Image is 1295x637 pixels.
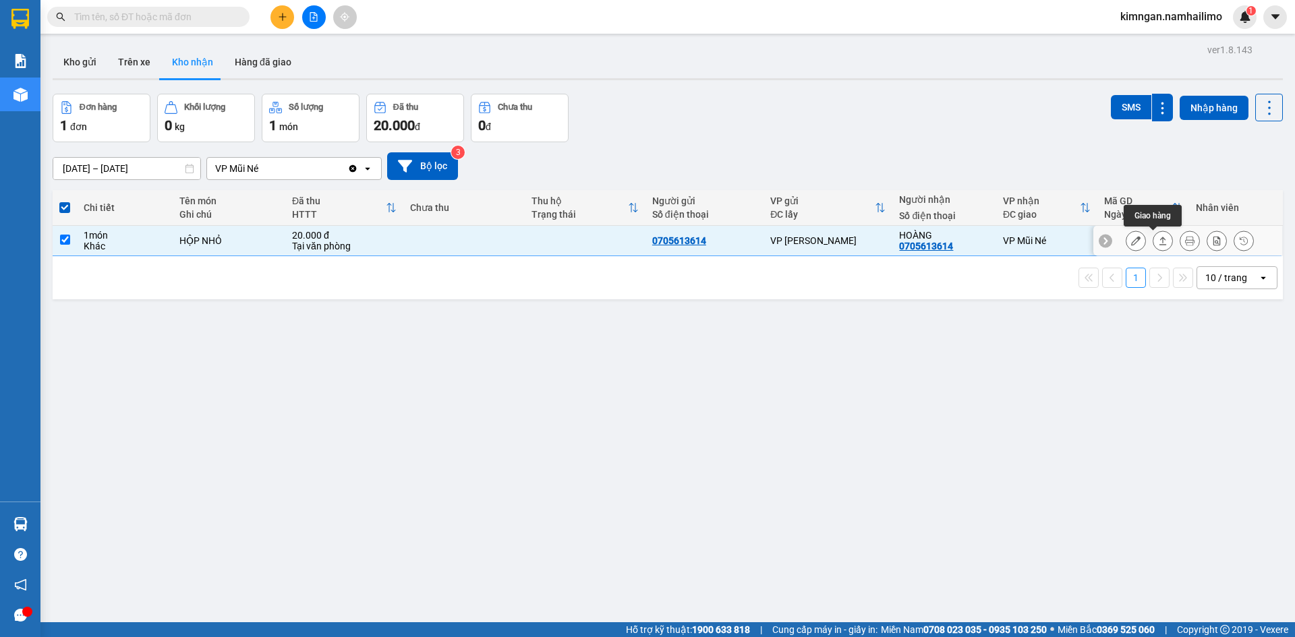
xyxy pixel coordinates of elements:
button: SMS [1111,95,1151,119]
div: Đơn hàng [80,102,117,112]
div: ĐC lấy [770,209,875,220]
div: Số lượng [289,102,323,112]
div: Ghi chú [179,209,279,220]
div: Người gửi [652,195,757,206]
th: Toggle SortBy [764,190,892,226]
strong: 0708 023 035 - 0935 103 250 [923,624,1047,635]
span: đơn [70,121,87,132]
span: aim [340,12,349,22]
div: HTTT [292,209,386,220]
span: kg [175,121,185,132]
span: Hỗ trợ kỹ thuật: [626,622,750,637]
button: Chưa thu0đ [471,94,569,142]
div: Khác [84,241,165,251]
div: VP Mũi Né [215,162,258,175]
sup: 3 [451,146,465,159]
div: 1 món [84,230,165,241]
div: Chi tiết [84,202,165,213]
input: Tìm tên, số ĐT hoặc mã đơn [74,9,233,24]
th: Toggle SortBy [1097,190,1189,226]
span: Miền Nam [881,622,1047,637]
button: plus [270,5,294,29]
strong: 1900 633 818 [692,624,750,635]
div: HOÀNG [899,230,989,241]
span: 0 [165,117,172,133]
span: message [14,609,27,621]
div: Đã thu [393,102,418,112]
div: ver 1.8.143 [1207,42,1253,57]
li: Nam Hải Limousine [7,7,196,57]
th: Toggle SortBy [996,190,1097,226]
span: | [1165,622,1167,637]
div: Tại văn phòng [292,241,397,251]
img: logo-vxr [11,9,29,29]
svg: open [362,163,373,174]
svg: Clear value [347,163,358,174]
div: Chưa thu [410,202,517,213]
button: file-add [302,5,326,29]
button: Nhập hàng [1180,96,1248,120]
div: ĐC giao [1003,209,1080,220]
img: warehouse-icon [13,88,28,102]
span: 0 [478,117,486,133]
button: Trên xe [107,46,161,78]
div: Số điện thoại [899,210,989,221]
img: solution-icon [13,54,28,68]
span: caret-down [1269,11,1282,23]
div: Chưa thu [498,102,532,112]
span: search [56,12,65,22]
input: Selected VP Mũi Né. [260,162,261,175]
span: environment [7,90,16,100]
span: copyright [1220,625,1230,634]
div: 0705613614 [899,241,953,251]
button: Đơn hàng1đơn [53,94,150,142]
img: warehouse-icon [13,517,28,531]
li: VP VP Mũi Né [7,73,93,88]
div: Khối lượng [184,102,225,112]
img: logo.jpg [7,7,54,54]
span: 20.000 [374,117,415,133]
div: Sửa đơn hàng [1126,231,1146,251]
span: món [279,121,298,132]
svg: open [1258,272,1269,283]
span: đ [486,121,491,132]
div: Trạng thái [531,209,628,220]
strong: 0369 525 060 [1097,624,1155,635]
div: HỘP NHỎ [179,235,279,246]
span: question-circle [14,548,27,561]
button: Kho gửi [53,46,107,78]
button: Số lượng1món [262,94,359,142]
div: VP [PERSON_NAME] [770,235,886,246]
button: Đã thu20.000đ [366,94,464,142]
sup: 1 [1246,6,1256,16]
div: Giao hàng [1124,205,1182,226]
div: 10 / trang [1205,271,1247,284]
div: Giao hàng [1153,231,1173,251]
span: đ [415,121,420,132]
span: 1 [1248,6,1253,16]
span: Cung cấp máy in - giấy in: [772,622,877,637]
div: Tên món [179,195,279,206]
div: 20.000 đ [292,230,397,241]
th: Toggle SortBy [285,190,403,226]
button: Khối lượng0kg [157,94,255,142]
span: kimngan.namhailimo [1110,8,1233,25]
div: 0705613614 [652,235,706,246]
div: Số điện thoại [652,209,757,220]
div: Ngày ĐH [1104,209,1172,220]
span: notification [14,578,27,591]
div: Đã thu [292,195,386,206]
span: Miền Bắc [1058,622,1155,637]
img: icon-new-feature [1239,11,1251,23]
div: Người nhận [899,194,989,205]
span: | [760,622,762,637]
div: Thu hộ [531,195,628,206]
span: plus [278,12,287,22]
button: aim [333,5,357,29]
button: Hàng đã giao [224,46,302,78]
span: 1 [60,117,67,133]
span: ⚪️ [1050,627,1054,632]
div: Mã GD [1104,195,1172,206]
span: 1 [269,117,277,133]
li: VP VP [PERSON_NAME] Lão [93,73,179,117]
